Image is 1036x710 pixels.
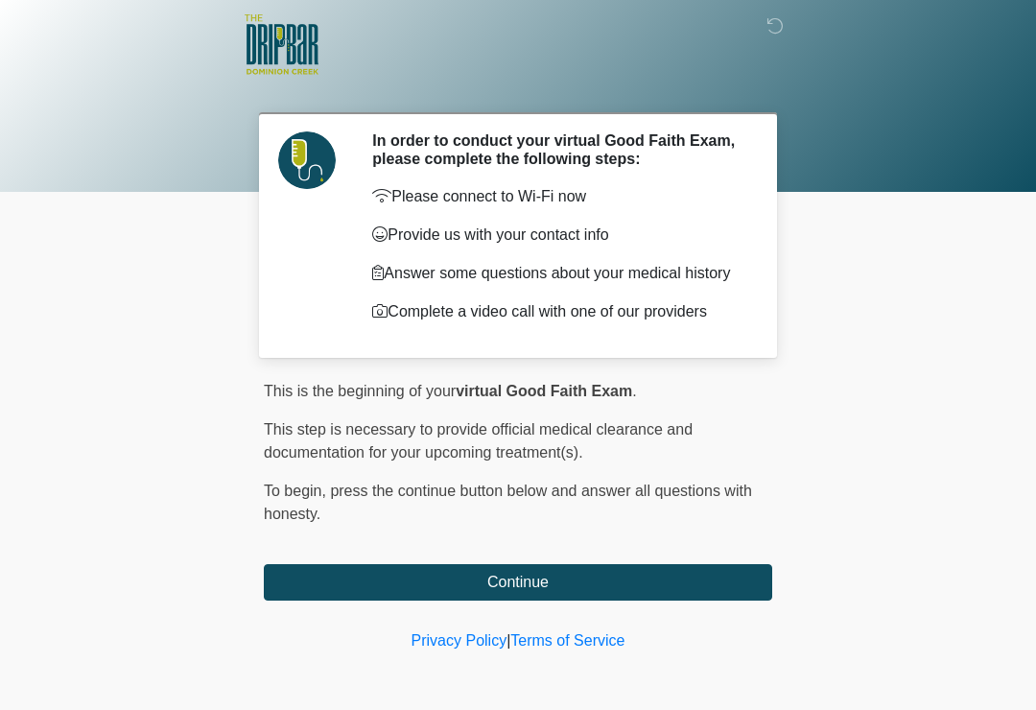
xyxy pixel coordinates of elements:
[264,564,772,601] button: Continue
[372,262,743,285] p: Answer some questions about your medical history
[372,131,743,168] h2: In order to conduct your virtual Good Faith Exam, please complete the following steps:
[264,483,752,522] span: press the continue button below and answer all questions with honesty.
[245,14,318,78] img: The DRIPBaR - San Antonio Dominion Creek Logo
[278,131,336,189] img: Agent Avatar
[372,185,743,208] p: Please connect to Wi-Fi now
[632,383,636,399] span: .
[412,632,507,649] a: Privacy Policy
[372,224,743,247] p: Provide us with your contact info
[506,632,510,649] a: |
[456,383,632,399] strong: virtual Good Faith Exam
[264,421,693,461] span: This step is necessary to provide official medical clearance and documentation for your upcoming ...
[510,632,624,649] a: Terms of Service
[264,383,456,399] span: This is the beginning of your
[372,300,743,323] p: Complete a video call with one of our providers
[264,483,330,499] span: To begin,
